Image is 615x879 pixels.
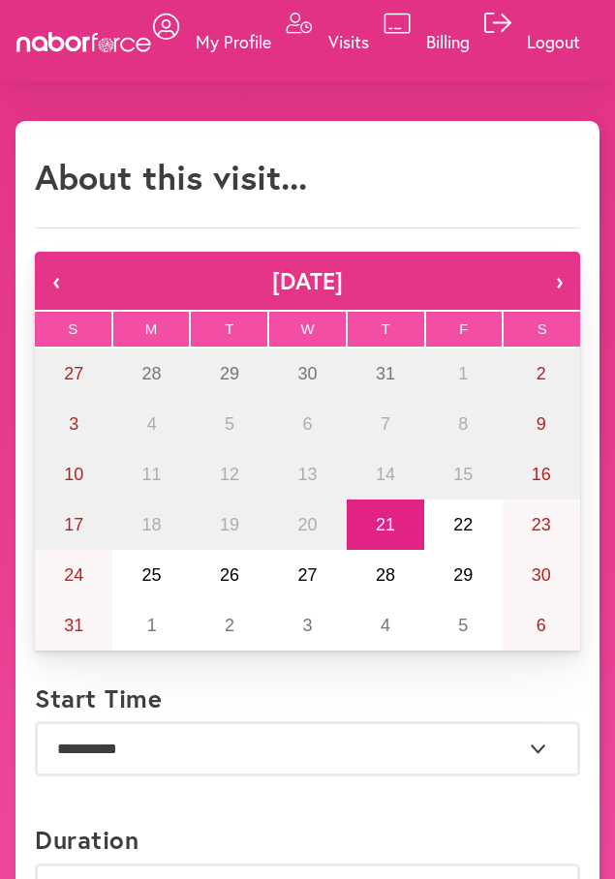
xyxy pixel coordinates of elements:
[537,414,546,434] abbr: August 9, 2025
[35,550,112,600] button: August 24, 2025
[458,364,468,383] abbr: August 1, 2025
[147,414,157,434] abbr: August 4, 2025
[191,449,268,500] button: August 12, 2025
[35,156,307,197] h1: About this visit...
[297,515,317,534] abbr: August 20, 2025
[424,550,502,600] button: August 29, 2025
[112,349,190,399] button: July 28, 2025
[145,320,158,337] abbr: Monday
[297,465,317,484] abbr: August 13, 2025
[220,565,239,585] abbr: August 26, 2025
[297,364,317,383] abbr: July 30, 2025
[537,364,546,383] abbr: August 2, 2025
[64,616,83,635] abbr: August 31, 2025
[300,320,314,337] abbr: Wednesday
[268,500,346,550] button: August 20, 2025
[347,550,424,600] button: August 28, 2025
[35,500,112,550] button: August 17, 2025
[347,600,424,651] button: September 4, 2025
[503,600,580,651] button: September 6, 2025
[537,616,546,635] abbr: September 6, 2025
[376,515,395,534] abbr: August 21, 2025
[191,349,268,399] button: July 29, 2025
[347,449,424,500] button: August 14, 2025
[64,565,83,585] abbr: August 24, 2025
[268,600,346,651] button: September 3, 2025
[503,500,580,550] button: August 23, 2025
[347,500,424,550] button: August 21, 2025
[191,399,268,449] button: August 5, 2025
[302,616,312,635] abbr: September 3, 2025
[191,550,268,600] button: August 26, 2025
[328,30,369,53] p: Visits
[268,449,346,500] button: August 13, 2025
[142,565,162,585] abbr: August 25, 2025
[69,414,78,434] abbr: August 3, 2025
[68,320,77,337] abbr: Sunday
[268,349,346,399] button: July 30, 2025
[458,616,468,635] abbr: September 5, 2025
[268,399,346,449] button: August 6, 2025
[147,616,157,635] abbr: September 1, 2025
[225,414,234,434] abbr: August 5, 2025
[458,414,468,434] abbr: August 8, 2025
[220,364,239,383] abbr: July 29, 2025
[424,600,502,651] button: September 5, 2025
[503,449,580,500] button: August 16, 2025
[384,13,470,71] a: Billing
[225,320,233,337] abbr: Tuesday
[142,515,162,534] abbr: August 18, 2025
[302,414,312,434] abbr: August 6, 2025
[35,349,112,399] button: July 27, 2025
[347,399,424,449] button: August 7, 2025
[142,364,162,383] abbr: July 28, 2025
[191,600,268,651] button: September 2, 2025
[196,30,271,53] p: My Profile
[527,30,580,53] p: Logout
[538,320,547,337] abbr: Saturday
[268,550,346,600] button: August 27, 2025
[424,500,502,550] button: August 22, 2025
[459,320,468,337] abbr: Friday
[64,364,83,383] abbr: July 27, 2025
[142,465,162,484] abbr: August 11, 2025
[286,13,369,71] a: Visits
[112,449,190,500] button: August 11, 2025
[112,550,190,600] button: August 25, 2025
[424,349,502,399] button: August 1, 2025
[503,349,580,399] button: August 2, 2025
[153,13,271,71] a: My Profile
[376,465,395,484] abbr: August 14, 2025
[532,515,551,534] abbr: August 23, 2025
[35,825,138,855] label: Duration
[35,600,112,651] button: August 31, 2025
[35,399,112,449] button: August 3, 2025
[35,252,77,310] button: ‹
[376,565,395,585] abbr: August 28, 2025
[35,683,162,713] label: Start Time
[297,565,317,585] abbr: August 27, 2025
[35,449,112,500] button: August 10, 2025
[426,30,470,53] p: Billing
[538,252,580,310] button: ›
[64,515,83,534] abbr: August 17, 2025
[64,465,83,484] abbr: August 10, 2025
[220,515,239,534] abbr: August 19, 2025
[453,465,473,484] abbr: August 15, 2025
[484,13,580,71] a: Logout
[347,349,424,399] button: July 31, 2025
[112,399,190,449] button: August 4, 2025
[376,364,395,383] abbr: July 31, 2025
[381,414,390,434] abbr: August 7, 2025
[225,616,234,635] abbr: September 2, 2025
[112,600,190,651] button: September 1, 2025
[532,465,551,484] abbr: August 16, 2025
[77,252,538,310] button: [DATE]
[532,565,551,585] abbr: August 30, 2025
[453,515,473,534] abbr: August 22, 2025
[381,616,390,635] abbr: September 4, 2025
[424,399,502,449] button: August 8, 2025
[191,500,268,550] button: August 19, 2025
[453,565,473,585] abbr: August 29, 2025
[220,465,239,484] abbr: August 12, 2025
